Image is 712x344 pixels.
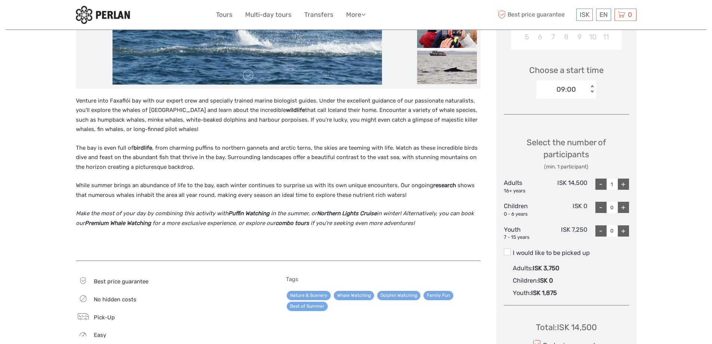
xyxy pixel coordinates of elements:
[377,291,420,300] a: Dolphin Watching
[531,289,557,296] span: ISK 1,875
[618,202,629,213] div: +
[286,276,481,283] h5: Tags
[536,322,597,333] div: Total : ISK 14,500
[86,12,95,21] button: Open LiveChat chat widget
[618,179,629,190] div: +
[504,179,546,194] div: Adults
[216,9,232,20] a: Tours
[557,85,576,94] div: 09:00
[76,210,474,226] em: in winter! Alternatively, you can book our
[545,179,587,194] div: ISK 14,500
[76,181,481,200] p: While summer brings an abundance of life to the bay, each winter continues to surprise us with it...
[228,210,269,217] strong: Puffin Watching
[311,220,415,226] em: if you're seeking even more adventures!
[529,64,604,76] span: Choose a start time
[94,278,148,285] span: Best price guarantee
[346,9,366,20] a: More
[504,202,546,217] div: Children
[513,289,531,296] span: Youth :
[10,13,84,19] p: We're away right now. Please check back later!
[627,11,633,18] span: 0
[287,291,331,300] a: Nature & Scenery
[94,296,136,303] span: No hidden costs
[275,220,309,226] strong: combo tours
[504,225,546,241] div: Youth
[546,31,560,43] div: Choose Tuesday, October 7th, 2025
[334,291,374,300] a: Whale Watching
[533,265,559,272] span: ISK 3,750
[618,225,629,237] div: +
[538,277,553,284] span: ISK 0
[76,96,481,134] p: Venture into Faxaflói bay with our expert crew and specially trained marine biologist guides. Und...
[560,31,573,43] div: Choose Wednesday, October 8th, 2025
[304,9,333,20] a: Transfers
[76,143,481,172] p: The bay is even full of , from charming puffins to northern gannets and arctic terns, the skies a...
[595,225,607,237] div: -
[245,9,292,20] a: Multi-day tours
[545,225,587,241] div: ISK 7,250
[94,332,106,338] span: Easy
[433,182,456,189] strong: research
[76,210,228,217] em: Make the most of your day by combining this activity with
[504,249,629,258] label: I would like to be picked up
[496,9,574,21] span: Best price guarantee
[513,265,533,272] span: Adults :
[152,220,275,226] em: for a more exclusive experience, or explore our
[573,31,586,43] div: Choose Thursday, October 9th, 2025
[504,163,629,171] div: (min. 1 participant)
[586,31,599,43] div: Choose Friday, October 10th, 2025
[513,277,538,284] span: Children :
[504,137,629,171] div: Select the number of participants
[504,188,546,195] div: 16+ years
[596,9,611,21] div: EN
[504,211,546,218] div: 0 - 6 years
[85,220,151,226] strong: Premium Whale Watching
[595,179,607,190] div: -
[317,210,377,217] strong: Northern Lights Cruise
[595,202,607,213] div: -
[286,107,305,113] strong: wildlife
[94,314,115,321] span: Pick-Up
[545,202,587,217] div: ISK 0
[287,302,328,311] a: Best of Summer
[271,210,317,217] em: in the summer, or
[520,31,533,43] div: Choose Sunday, October 5th, 2025
[133,144,152,151] strong: birdlife
[589,85,595,93] div: < >
[417,14,477,48] img: a4e4f68229304a8c94a437cd436454c4_slider_thumbnail.jpeg
[580,11,589,18] span: ISK
[76,6,130,24] img: 288-6a22670a-0f57-43d8-a107-52fbc9b92f2c_logo_small.jpg
[504,234,546,241] div: 7 - 15 years
[533,31,546,43] div: Choose Monday, October 6th, 2025
[599,31,612,43] div: Choose Saturday, October 11th, 2025
[417,51,477,84] img: af85db80b42c4fe2897138f33390769b_slider_thumbnail.jpeg
[423,291,453,300] a: Family Fun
